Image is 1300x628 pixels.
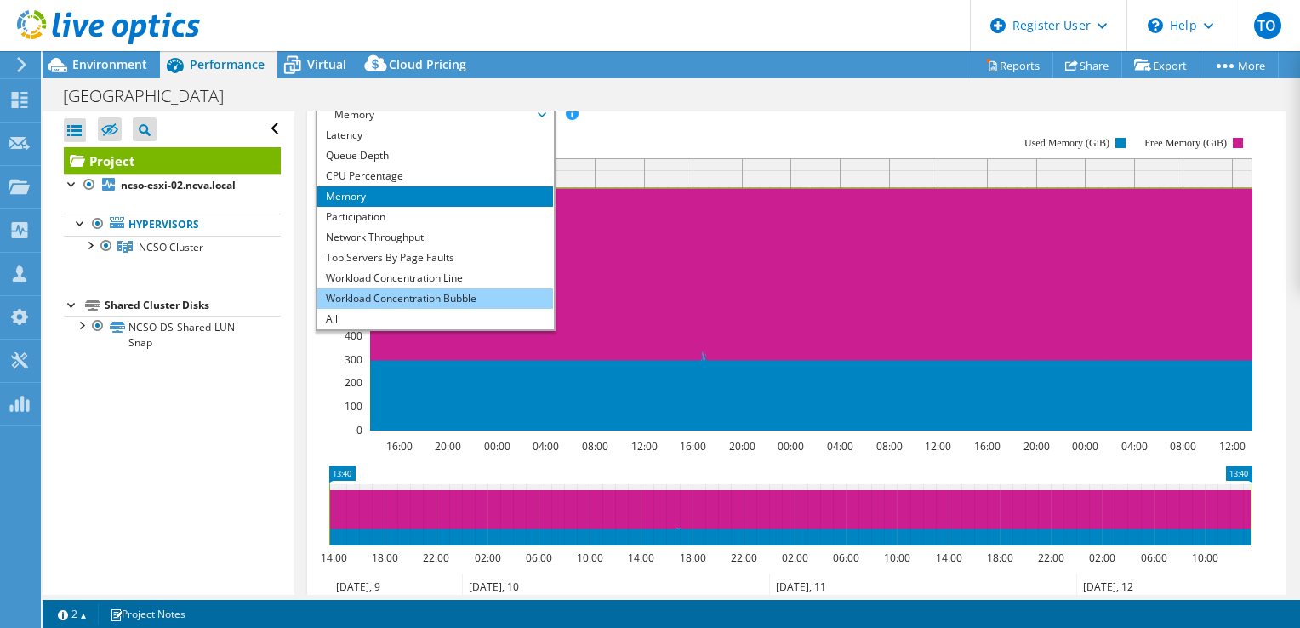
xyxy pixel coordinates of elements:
[627,551,653,565] text: 14:00
[356,423,362,437] text: 0
[679,439,705,454] text: 16:00
[190,56,265,72] span: Performance
[64,174,281,197] a: ncso-esxi-02.ncva.local
[389,56,466,72] span: Cloud Pricing
[532,439,558,454] text: 04:00
[345,399,362,414] text: 100
[98,603,197,625] a: Project Notes
[973,439,1000,454] text: 16:00
[55,87,250,106] h1: [GEOGRAPHIC_DATA]
[1191,551,1217,565] text: 10:00
[1140,551,1166,565] text: 06:00
[320,551,346,565] text: 14:00
[317,207,553,227] li: Participation
[345,328,362,343] text: 400
[781,551,807,565] text: 02:00
[679,551,705,565] text: 18:00
[1088,551,1115,565] text: 02:00
[1218,439,1245,454] text: 12:00
[317,166,553,186] li: CPU Percentage
[777,439,803,454] text: 00:00
[64,316,281,353] a: NCSO-DS-Shared-LUN Snap
[1023,439,1049,454] text: 20:00
[1024,137,1109,149] text: Used Memory (GiB)
[883,551,909,565] text: 10:00
[1254,12,1281,39] span: TO
[317,309,553,329] li: All
[1037,551,1063,565] text: 22:00
[72,56,147,72] span: Environment
[581,439,607,454] text: 08:00
[525,551,551,565] text: 06:00
[46,603,99,625] a: 2
[1120,439,1147,454] text: 04:00
[1200,52,1279,78] a: More
[474,551,500,565] text: 02:00
[326,105,545,125] span: Memory
[986,551,1012,565] text: 18:00
[317,248,553,268] li: Top Servers By Page Faults
[345,352,362,367] text: 300
[139,240,203,254] span: NCSO Cluster
[64,236,281,258] a: NCSO Cluster
[121,178,236,192] b: ncso-esxi-02.ncva.local
[317,268,553,288] li: Workload Concentration Line
[1052,52,1122,78] a: Share
[371,551,397,565] text: 18:00
[1148,18,1163,33] svg: \n
[1169,439,1195,454] text: 08:00
[1144,137,1227,149] text: Free Memory (GiB)
[105,295,281,316] div: Shared Cluster Disks
[345,375,362,390] text: 200
[826,439,852,454] text: 04:00
[935,551,961,565] text: 14:00
[875,439,902,454] text: 08:00
[317,288,553,309] li: Workload Concentration Bubble
[483,439,510,454] text: 00:00
[434,439,460,454] text: 20:00
[64,214,281,236] a: Hypervisors
[728,439,755,454] text: 20:00
[307,56,346,72] span: Virtual
[317,125,553,146] li: Latency
[730,551,756,565] text: 22:00
[422,551,448,565] text: 22:00
[576,551,602,565] text: 10:00
[630,439,657,454] text: 12:00
[832,551,858,565] text: 06:00
[317,227,553,248] li: Network Throughput
[972,52,1053,78] a: Reports
[317,146,553,166] li: Queue Depth
[64,147,281,174] a: Project
[1121,52,1200,78] a: Export
[317,186,553,207] li: Memory
[385,439,412,454] text: 16:00
[924,439,950,454] text: 12:00
[1071,439,1098,454] text: 00:00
